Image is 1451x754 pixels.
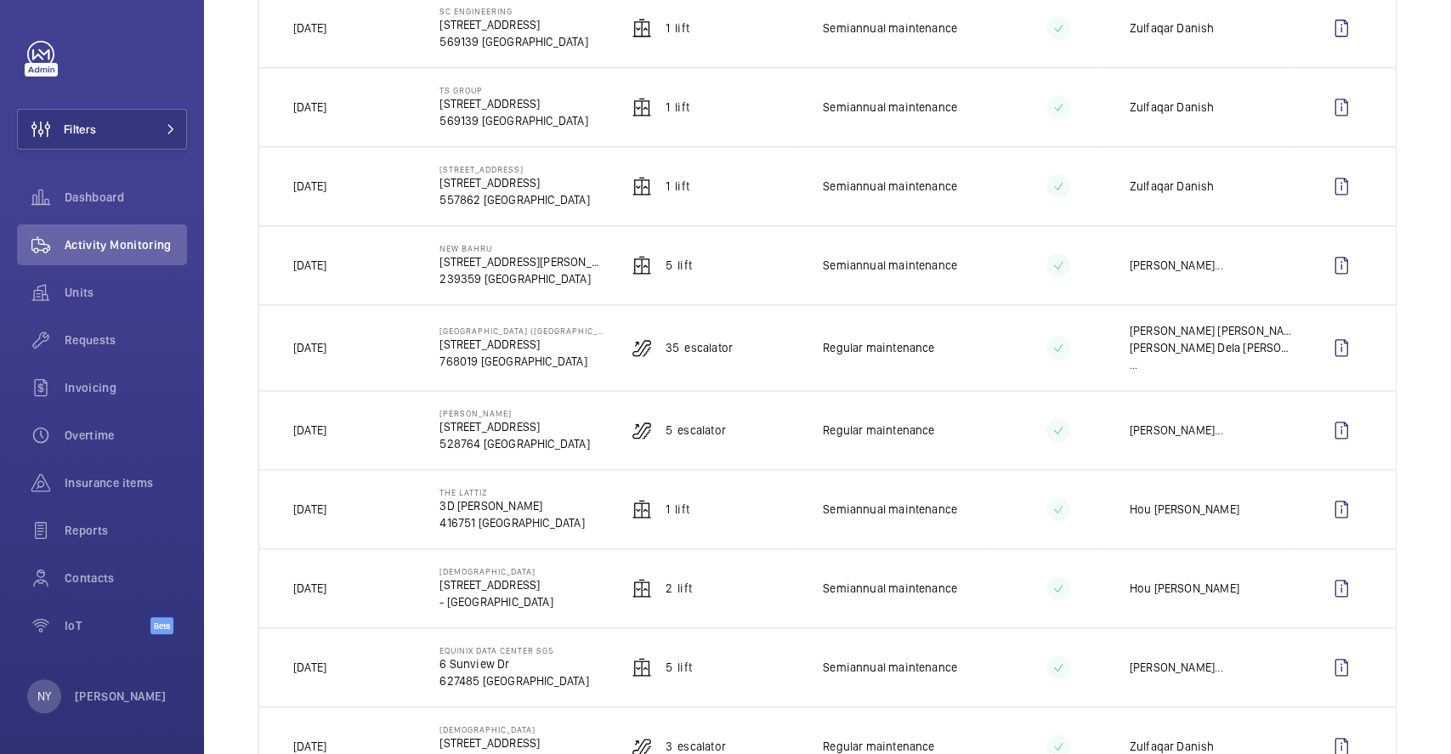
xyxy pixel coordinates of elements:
[439,487,584,497] p: The Lattiz
[439,95,587,112] p: [STREET_ADDRESS]
[1130,99,1215,116] p: Zulfaqar Danish
[439,497,584,514] p: 3D [PERSON_NAME]
[439,164,589,174] p: [STREET_ADDRESS]
[1130,659,1215,676] p: [PERSON_NAME]
[1130,322,1294,339] p: [PERSON_NAME] [PERSON_NAME] ,
[1130,322,1294,373] div: ...
[666,580,692,597] p: 2 Lift
[1130,178,1215,195] p: Zulfaqar Danish
[439,243,604,253] p: New Bahru
[293,20,326,37] p: [DATE]
[65,617,150,634] span: IoT
[632,420,652,440] img: escalator.svg
[666,20,689,37] p: 1 Lift
[632,657,652,677] img: elevator.svg
[439,336,604,353] p: [STREET_ADDRESS]
[65,379,187,396] span: Invoicing
[1130,339,1294,356] p: [PERSON_NAME] Dela [PERSON_NAME]
[439,253,604,270] p: [STREET_ADDRESS][PERSON_NAME]
[17,109,187,150] button: Filters
[439,85,587,95] p: TS Group
[823,178,957,195] p: Semiannual maintenance
[65,570,187,587] span: Contacts
[439,112,587,129] p: 569139 [GEOGRAPHIC_DATA]
[823,339,934,356] p: Regular maintenance
[293,659,326,676] p: [DATE]
[666,659,692,676] p: 5 Lift
[1130,422,1215,439] p: [PERSON_NAME]
[150,617,173,634] span: Beta
[666,339,733,356] p: 35 Escalator
[439,326,604,336] p: [GEOGRAPHIC_DATA] ([GEOGRAPHIC_DATA])
[439,435,589,452] p: 528764 [GEOGRAPHIC_DATA]
[439,593,553,610] p: - [GEOGRAPHIC_DATA]
[439,566,553,576] p: [DEMOGRAPHIC_DATA]
[439,724,553,734] p: [DEMOGRAPHIC_DATA]
[823,99,957,116] p: Semiannual maintenance
[439,645,588,655] p: Equinix Data Center SG5
[632,499,652,519] img: elevator.svg
[65,427,187,444] span: Overtime
[293,580,326,597] p: [DATE]
[75,688,167,705] p: [PERSON_NAME]
[632,255,652,275] img: elevator.svg
[439,576,553,593] p: [STREET_ADDRESS]
[632,176,652,196] img: elevator.svg
[293,257,326,274] p: [DATE]
[666,178,689,195] p: 1 Lift
[823,580,957,597] p: Semiannual maintenance
[293,422,326,439] p: [DATE]
[632,18,652,38] img: elevator.svg
[632,578,652,598] img: elevator.svg
[1130,257,1215,274] p: [PERSON_NAME]
[439,672,588,689] p: 627485 [GEOGRAPHIC_DATA]
[293,99,326,116] p: [DATE]
[439,514,584,531] p: 416751 [GEOGRAPHIC_DATA]
[666,257,692,274] p: 5 Lift
[1130,20,1215,37] p: Zulfaqar Danish
[293,339,326,356] p: [DATE]
[65,522,187,539] span: Reports
[65,284,187,301] span: Units
[823,659,957,676] p: Semiannual maintenance
[439,270,604,287] p: 239359 [GEOGRAPHIC_DATA]
[823,20,957,37] p: Semiannual maintenance
[1130,501,1239,518] p: Hou [PERSON_NAME]
[666,99,689,116] p: 1 Lift
[1130,659,1223,676] div: ...
[632,97,652,117] img: elevator.svg
[666,422,726,439] p: 5 Escalator
[1130,580,1239,597] p: Hou [PERSON_NAME]
[823,501,957,518] p: Semiannual maintenance
[37,688,51,705] p: NY
[823,422,934,439] p: Regular maintenance
[1130,257,1223,274] div: ...
[439,16,587,33] p: [STREET_ADDRESS]
[65,332,187,349] span: Requests
[439,734,553,751] p: [STREET_ADDRESS]
[439,353,604,370] p: 768019 [GEOGRAPHIC_DATA]
[293,178,326,195] p: [DATE]
[439,191,589,208] p: 557862 [GEOGRAPHIC_DATA]
[823,257,957,274] p: Semiannual maintenance
[632,337,652,358] img: escalator.svg
[293,501,326,518] p: [DATE]
[439,174,589,191] p: [STREET_ADDRESS]
[439,6,587,16] p: SC Engineering
[1130,422,1223,439] div: ...
[439,33,587,50] p: 569139 [GEOGRAPHIC_DATA]
[65,236,187,253] span: Activity Monitoring
[439,408,589,418] p: [PERSON_NAME]
[65,474,187,491] span: Insurance items
[439,655,588,672] p: 6 Sunview Dr
[65,189,187,206] span: Dashboard
[666,501,689,518] p: 1 Lift
[64,121,96,138] span: Filters
[439,418,589,435] p: [STREET_ADDRESS]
